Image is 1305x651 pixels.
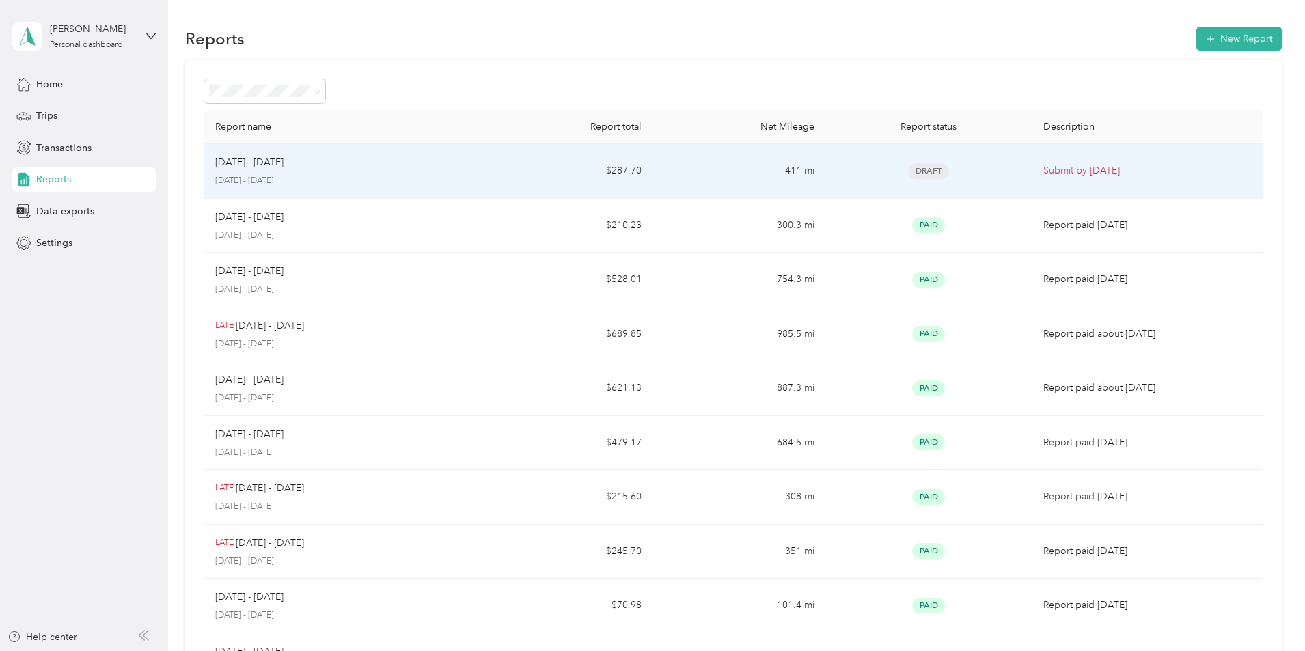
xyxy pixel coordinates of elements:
[215,283,469,296] p: [DATE] - [DATE]
[215,320,234,332] p: LATE
[36,236,72,250] span: Settings
[1032,110,1263,144] th: Description
[215,155,284,170] p: [DATE] - [DATE]
[215,501,469,513] p: [DATE] - [DATE]
[215,447,469,459] p: [DATE] - [DATE]
[912,489,945,505] span: Paid
[480,110,652,144] th: Report total
[1043,327,1252,342] p: Report paid about [DATE]
[652,525,825,579] td: 351 mi
[652,307,825,362] td: 985.5 mi
[652,199,825,253] td: 300.3 mi
[236,481,304,496] p: [DATE] - [DATE]
[480,361,652,416] td: $621.13
[1043,380,1252,396] p: Report paid about [DATE]
[480,525,652,579] td: $245.70
[480,199,652,253] td: $210.23
[36,109,57,123] span: Trips
[236,536,304,551] p: [DATE] - [DATE]
[215,555,469,568] p: [DATE] - [DATE]
[480,144,652,199] td: $287.70
[480,470,652,525] td: $215.60
[215,482,234,495] p: LATE
[36,172,71,186] span: Reports
[912,272,945,288] span: Paid
[215,427,284,442] p: [DATE] - [DATE]
[215,264,284,279] p: [DATE] - [DATE]
[50,22,135,36] div: [PERSON_NAME]
[912,543,945,559] span: Paid
[652,416,825,471] td: 684.5 mi
[1196,27,1282,51] button: New Report
[912,598,945,613] span: Paid
[1228,574,1305,651] iframe: Everlance-gr Chat Button Frame
[185,31,245,46] h1: Reports
[912,380,945,396] span: Paid
[215,392,469,404] p: [DATE] - [DATE]
[908,163,949,179] span: Draft
[836,121,1021,133] div: Report status
[1043,435,1252,450] p: Report paid [DATE]
[215,210,284,225] p: [DATE] - [DATE]
[215,609,469,622] p: [DATE] - [DATE]
[1043,598,1252,613] p: Report paid [DATE]
[480,416,652,471] td: $479.17
[652,110,825,144] th: Net Mileage
[480,307,652,362] td: $689.85
[215,372,284,387] p: [DATE] - [DATE]
[652,253,825,307] td: 754.3 mi
[50,41,123,49] div: Personal dashboard
[1043,272,1252,287] p: Report paid [DATE]
[1043,544,1252,559] p: Report paid [DATE]
[912,434,945,450] span: Paid
[236,318,304,333] p: [DATE] - [DATE]
[215,230,469,242] p: [DATE] - [DATE]
[912,217,945,233] span: Paid
[215,175,469,187] p: [DATE] - [DATE]
[652,470,825,525] td: 308 mi
[1043,163,1252,178] p: Submit by [DATE]
[36,141,92,155] span: Transactions
[8,630,77,644] button: Help center
[652,144,825,199] td: 411 mi
[1043,218,1252,233] p: Report paid [DATE]
[1043,489,1252,504] p: Report paid [DATE]
[204,110,480,144] th: Report name
[36,77,63,92] span: Home
[215,338,469,350] p: [DATE] - [DATE]
[480,579,652,633] td: $70.98
[652,361,825,416] td: 887.3 mi
[215,590,284,605] p: [DATE] - [DATE]
[36,204,94,219] span: Data exports
[480,253,652,307] td: $528.01
[215,537,234,549] p: LATE
[912,326,945,342] span: Paid
[652,579,825,633] td: 101.4 mi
